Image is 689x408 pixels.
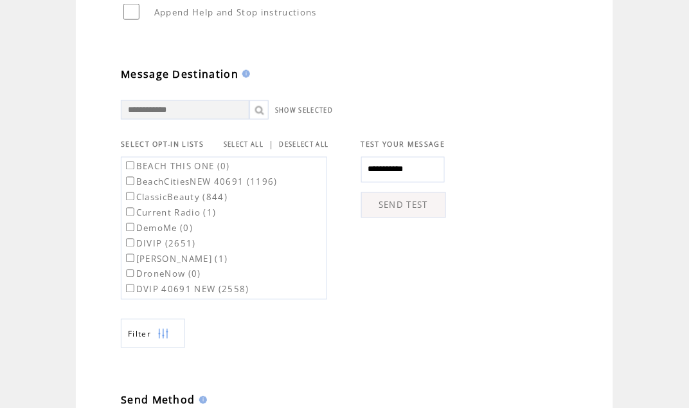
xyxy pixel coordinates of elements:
span: | [269,139,274,151]
a: Filter [121,319,185,348]
label: DemoMe (0) [123,223,193,234]
input: [PERSON_NAME] (1) [126,254,134,263]
label: Family Station (1) [123,299,219,311]
label: DIVIP (2651) [123,238,196,250]
a: SELECT ALL [224,141,264,149]
label: BeachCitiesNEW 40691 (1196) [123,176,278,188]
span: Message Destination [121,67,238,81]
input: DemoMe (0) [126,223,134,232]
label: Current Radio (1) [123,207,217,219]
img: filters.png [157,320,169,349]
input: DIVIP (2651) [126,239,134,247]
input: BEACH THIS ONE (0) [126,162,134,170]
label: BEACH THIS ONE (0) [123,161,230,172]
span: Send Method [121,393,195,407]
input: DroneNow (0) [126,270,134,278]
a: SEND TEST [361,192,446,218]
a: SHOW SELECTED [275,106,333,115]
span: SELECT OPT-IN LISTS [121,140,204,149]
a: DESELECT ALL [280,141,329,149]
label: DVIP 40691 NEW (2558) [123,284,249,295]
input: ClassicBeauty (844) [126,192,134,201]
span: Show filters [128,329,151,340]
img: help.gif [195,396,207,404]
label: DroneNow (0) [123,268,201,280]
span: TEST YOUR MESSAGE [361,140,445,149]
label: ClassicBeauty (844) [123,192,228,203]
label: [PERSON_NAME] (1) [123,254,228,265]
input: BeachCitiesNEW 40691 (1196) [126,177,134,185]
input: Current Radio (1) [126,208,134,216]
img: help.gif [238,70,250,78]
input: DVIP 40691 NEW (2558) [126,284,134,293]
span: Append Help and Stop instructions [154,6,317,18]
